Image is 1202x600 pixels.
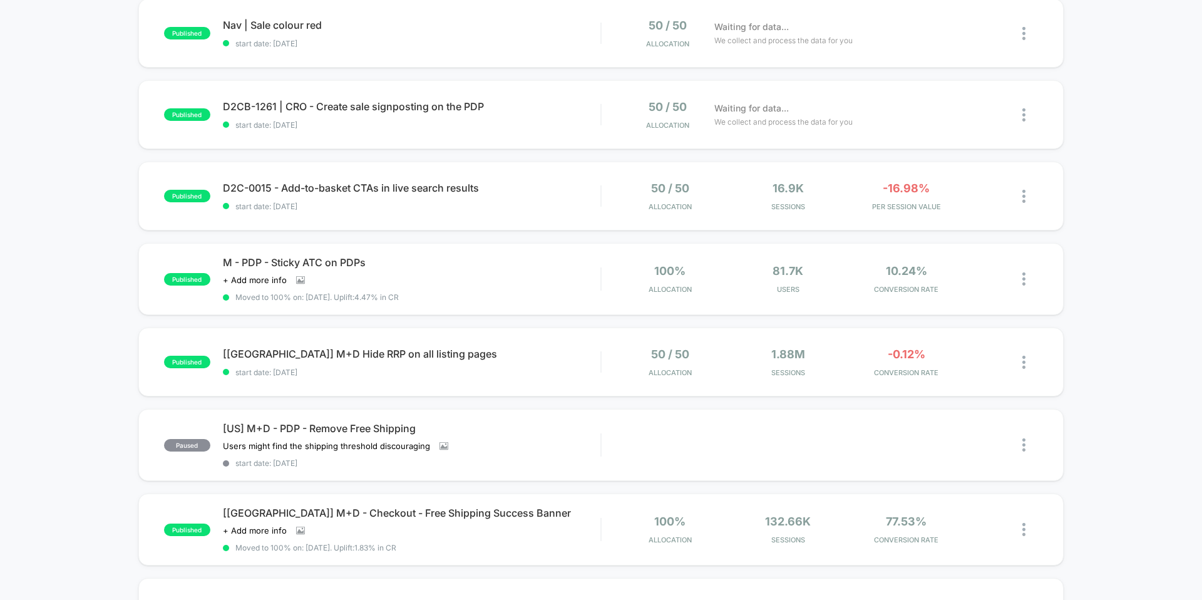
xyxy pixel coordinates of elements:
[850,535,962,544] span: CONVERSION RATE
[223,507,600,519] span: [[GEOGRAPHIC_DATA]] M+D - Checkout - Free Shipping Success Banner
[649,19,687,32] span: 50 / 50
[223,100,600,113] span: D2CB-1261 | CRO - Create sale signposting on the PDP
[223,368,600,377] span: start date: [DATE]
[732,535,845,544] span: Sessions
[654,264,686,277] span: 100%
[649,202,692,211] span: Allocation
[732,202,845,211] span: Sessions
[235,543,396,552] span: Moved to 100% on: [DATE] . Uplift: 1.83% in CR
[164,108,210,121] span: published
[164,27,210,39] span: published
[773,264,803,277] span: 81.7k
[732,285,845,294] span: Users
[164,524,210,536] span: published
[164,356,210,368] span: published
[850,368,962,377] span: CONVERSION RATE
[649,285,692,294] span: Allocation
[850,285,962,294] span: CONVERSION RATE
[886,515,927,528] span: 77.53%
[1022,356,1025,369] img: close
[765,515,811,528] span: 132.66k
[1022,438,1025,452] img: close
[646,121,689,130] span: Allocation
[649,368,692,377] span: Allocation
[646,39,689,48] span: Allocation
[164,439,210,452] span: paused
[649,100,687,113] span: 50 / 50
[223,39,600,48] span: start date: [DATE]
[1022,27,1025,40] img: close
[223,275,287,285] span: + Add more info
[223,120,600,130] span: start date: [DATE]
[1022,523,1025,536] img: close
[223,348,600,360] span: [[GEOGRAPHIC_DATA]] M+D Hide RRP on all listing pages
[223,182,600,194] span: D2C-0015 - Add-to-basket CTAs in live search results
[714,116,853,128] span: We collect and process the data for you
[223,458,600,468] span: start date: [DATE]
[223,202,600,211] span: start date: [DATE]
[1022,108,1025,122] img: close
[714,101,789,115] span: Waiting for data...
[888,348,925,361] span: -0.12%
[886,264,927,277] span: 10.24%
[714,20,789,34] span: Waiting for data...
[651,348,689,361] span: 50 / 50
[164,190,210,202] span: published
[714,34,853,46] span: We collect and process the data for you
[223,256,600,269] span: M - PDP - Sticky ATC on PDPs
[649,535,692,544] span: Allocation
[654,515,686,528] span: 100%
[164,273,210,286] span: published
[773,182,804,195] span: 16.9k
[732,368,845,377] span: Sessions
[771,348,805,361] span: 1.88M
[223,19,600,31] span: Nav | Sale colour red
[235,292,399,302] span: Moved to 100% on: [DATE] . Uplift: 4.47% in CR
[651,182,689,195] span: 50 / 50
[223,422,600,435] span: [US] M+D - PDP - Remove Free Shipping
[1022,190,1025,203] img: close
[223,525,287,535] span: + Add more info
[883,182,930,195] span: -16.98%
[1022,272,1025,286] img: close
[850,202,962,211] span: PER SESSION VALUE
[223,441,430,451] span: Users might find the shipping threshold discouraging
